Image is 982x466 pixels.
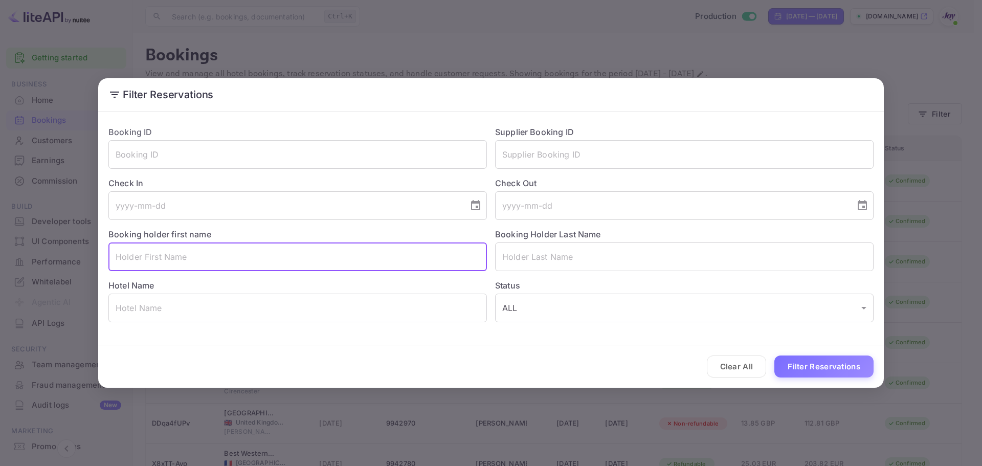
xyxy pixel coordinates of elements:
[495,191,848,220] input: yyyy-mm-dd
[98,78,884,111] h2: Filter Reservations
[108,280,154,291] label: Hotel Name
[495,242,874,271] input: Holder Last Name
[495,294,874,322] div: ALL
[108,242,487,271] input: Holder First Name
[108,177,487,189] label: Check In
[495,140,874,169] input: Supplier Booking ID
[108,127,152,137] label: Booking ID
[108,191,461,220] input: yyyy-mm-dd
[495,127,574,137] label: Supplier Booking ID
[495,229,601,239] label: Booking Holder Last Name
[774,356,874,378] button: Filter Reservations
[108,229,211,239] label: Booking holder first name
[495,177,874,189] label: Check Out
[108,294,487,322] input: Hotel Name
[852,195,873,216] button: Choose date
[707,356,767,378] button: Clear All
[495,279,874,292] label: Status
[465,195,486,216] button: Choose date
[108,140,487,169] input: Booking ID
